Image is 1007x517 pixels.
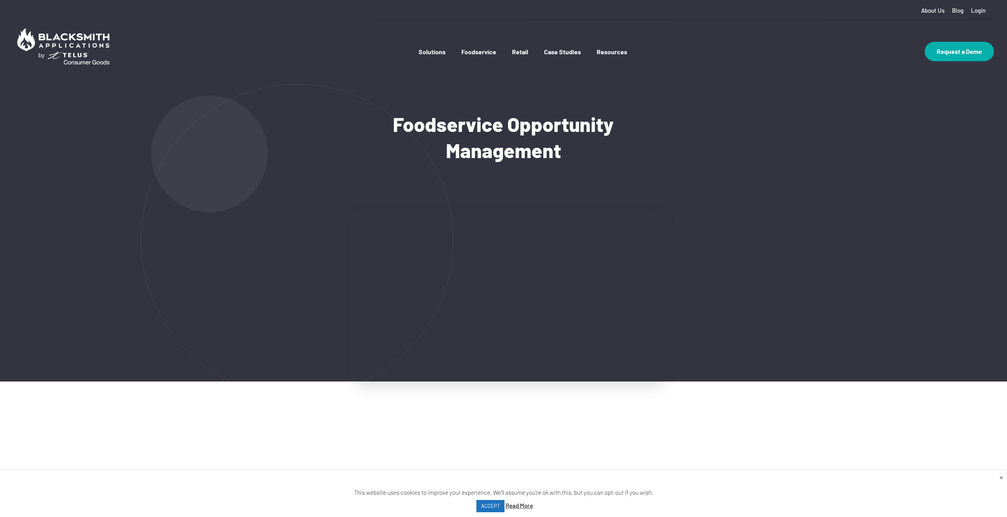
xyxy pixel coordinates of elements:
[952,7,963,14] a: Blog
[512,48,528,71] a: Retail
[921,7,944,14] a: About Us
[337,111,670,163] h1: Foodservice Opportunity Management
[461,48,496,71] a: Foodservice
[544,48,581,71] a: Case Studies
[925,42,994,61] a: Request a Demo
[597,48,627,71] a: Resources
[13,24,114,69] img: Blacksmith Applications by TELUS Consumer Goods
[476,500,504,512] a: ACCEPT
[419,48,446,71] a: Solutions
[999,473,1003,481] a: Close the cookie bar
[971,7,986,14] a: Login
[506,500,533,511] a: Read More
[354,489,653,509] span: This website uses cookies to improve your experience. We'll assume you're ok with this, but you c...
